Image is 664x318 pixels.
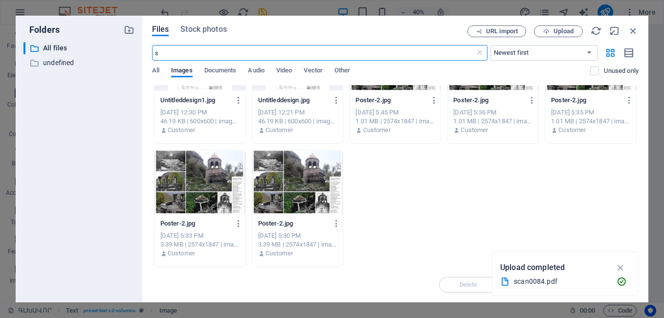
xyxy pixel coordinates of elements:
[334,65,350,78] span: Other
[160,231,240,240] div: [DATE] 5:33 PM
[160,219,230,228] p: Poster-2.jpg
[500,261,565,274] p: Upload completed
[266,249,293,258] p: Customer
[453,108,532,117] div: [DATE] 5:36 PM
[553,28,574,34] span: Upload
[168,249,195,258] p: Customer
[604,67,639,75] p: Displays only files that are not in use on the website. Files added during this session can still...
[551,117,630,126] div: 1.01 MB | 2574x1847 | image/jpeg
[43,43,116,54] p: All files
[534,25,583,37] button: Upload
[43,57,116,68] p: undefined
[453,117,532,126] div: 1.01 MB | 2574x1847 | image/jpeg
[152,65,159,78] span: All
[551,108,630,117] div: [DATE] 5:35 PM
[628,25,639,36] i: Close
[258,96,328,105] p: Untitleddesign.jpg
[258,117,337,126] div: 46.19 KB | 600x600 | image/jpeg
[453,96,523,105] p: Poster-2.jpg
[591,25,601,36] i: Reload
[160,117,240,126] div: 46.19 KB | 600x600 | image/jpeg
[23,42,25,54] div: ​
[160,108,240,117] div: [DATE] 12:30 PM
[23,23,60,36] p: Folders
[609,25,620,36] i: Minimize
[258,231,337,240] div: [DATE] 5:30 PM
[152,45,475,61] input: Search
[558,126,586,135] p: Customer
[355,117,435,126] div: 1.01 MB | 2574x1847 | image/jpeg
[258,108,337,117] div: [DATE] 12:21 PM
[258,219,328,228] p: Poster-2.jpg
[23,57,134,69] div: undefined
[152,23,169,35] span: Files
[124,24,134,35] i: Create new folder
[160,240,240,249] div: 3.39 MB | 2574x1847 | image/jpeg
[168,126,195,135] p: Customer
[551,96,621,105] p: Poster-2.jpg
[204,65,237,78] span: Documents
[171,65,193,78] span: Images
[355,108,435,117] div: [DATE] 5:45 PM
[467,25,526,37] button: URL import
[160,96,230,105] p: Untitleddesign1.jpg
[248,65,264,78] span: Audio
[180,23,226,35] span: Stock photos
[363,126,391,135] p: Customer
[304,65,323,78] span: Vector
[514,276,609,287] div: scan0084.pdf
[258,240,337,249] div: 3.39 MB | 2574x1847 | image/jpeg
[486,28,518,34] span: URL import
[276,65,292,78] span: Video
[355,96,425,105] p: Poster-2.jpg
[266,126,293,135] p: Customer
[461,126,488,135] p: Customer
